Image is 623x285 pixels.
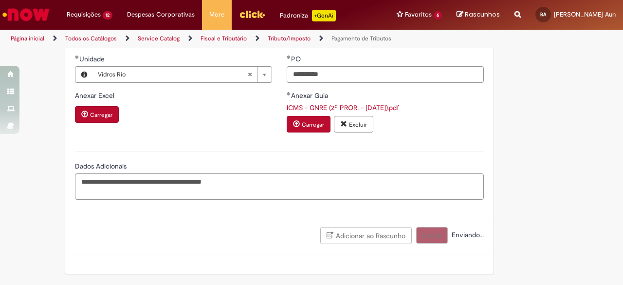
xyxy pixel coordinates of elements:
small: Excluir [349,121,367,129]
span: Anexar Excel [75,91,116,100]
span: Requisições [67,10,101,19]
a: Pagamento de Tributos [331,35,391,42]
button: Unidade, Visualizar este registro Vidros Rio [75,67,93,82]
a: Rascunhos [457,10,500,19]
a: Fiscal e Tributário [201,35,247,42]
span: PO [291,55,303,63]
span: Enviando... [450,230,484,239]
span: Vidros Rio [98,67,247,82]
p: +GenAi [312,10,336,21]
button: Carregar anexo de Anexar Guia Required [287,116,330,133]
button: Excluir anexo ICMS - GNRE (2ª PROR. - 20.09.2027).pdf [334,116,373,133]
span: More [209,10,224,19]
img: click_logo_yellow_360x200.png [239,7,265,21]
span: Anexar Guia [291,91,330,100]
span: 6 [434,11,442,19]
textarea: Dados Adicionais [75,173,484,199]
button: Carregar anexo de Anexar Excel [75,106,119,123]
span: BA [540,11,546,18]
span: Obrigatório Preenchido [287,55,291,59]
small: Carregar [90,111,112,119]
span: Rascunhos [465,10,500,19]
a: Service Catalog [138,35,180,42]
input: PO [287,66,484,83]
small: Carregar [302,121,324,129]
img: ServiceNow [1,5,51,24]
ul: Trilhas de página [7,30,408,48]
a: Vidros RioLimpar campo Unidade [93,67,272,82]
div: Padroniza [280,10,336,21]
span: Despesas Corporativas [127,10,195,19]
span: Dados Adicionais [75,162,128,171]
span: Unidade [79,55,107,63]
span: Favoritos [405,10,432,19]
span: Obrigatório Preenchido [75,55,79,59]
a: Todos os Catálogos [65,35,117,42]
span: Obrigatório Preenchido [287,92,291,95]
span: 12 [103,11,112,19]
span: [PERSON_NAME] Aun [554,10,616,19]
a: Página inicial [11,35,44,42]
a: Download de ICMS - GNRE (2ª PROR. - 20.09.2027).pdf [287,103,399,112]
abbr: Limpar campo Unidade [242,67,257,82]
a: Tributo/Imposto [268,35,311,42]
